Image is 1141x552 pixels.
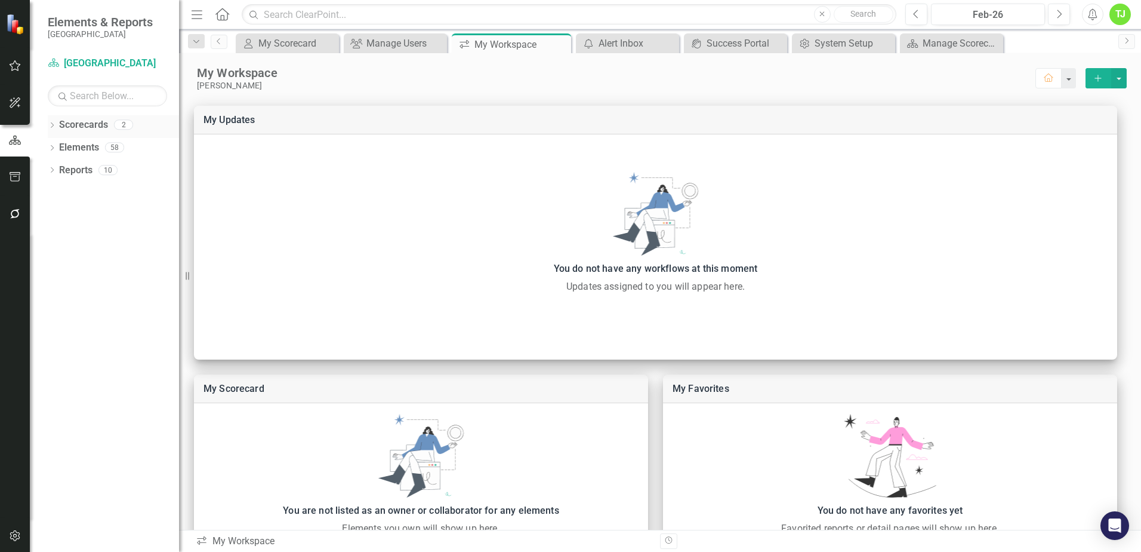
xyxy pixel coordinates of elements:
small: [GEOGRAPHIC_DATA] [48,29,153,39]
a: Manage Scorecards [903,36,1000,51]
button: Search [834,6,893,23]
button: TJ [1109,4,1131,25]
div: Feb-26 [935,8,1041,22]
div: You are not listed as an owner or collaborator for any elements [200,502,642,519]
div: Alert Inbox [599,36,676,51]
button: Feb-26 [931,4,1045,25]
a: My Scorecard [239,36,336,51]
div: System Setup [815,36,892,51]
div: My Workspace [196,535,651,548]
div: You do not have any workflows at this moment [200,260,1111,277]
a: System Setup [795,36,892,51]
div: Favorited reports or detail pages will show up here. [669,522,1111,536]
span: Elements & Reports [48,15,153,29]
div: Success Portal [707,36,784,51]
div: 2 [114,120,133,130]
a: My Scorecard [203,383,264,394]
div: My Scorecard [258,36,336,51]
a: [GEOGRAPHIC_DATA] [48,57,167,70]
button: select merge strategy [1111,68,1127,88]
a: My Updates [203,114,255,125]
div: split button [1086,68,1127,88]
div: My Workspace [197,65,1035,81]
div: Manage Scorecards [923,36,1000,51]
div: Elements you own will show up here. [200,522,642,536]
img: ClearPoint Strategy [6,14,27,35]
div: You do not have any favorites yet [669,502,1111,519]
div: 58 [105,143,124,153]
a: Alert Inbox [579,36,676,51]
div: Open Intercom Messenger [1100,511,1129,540]
a: Manage Users [347,36,444,51]
div: Manage Users [366,36,444,51]
a: My Favorites [673,383,729,394]
div: 10 [98,165,118,175]
span: Search [850,9,876,19]
a: Elements [59,141,99,155]
div: Updates assigned to you will appear here. [200,280,1111,294]
button: select merge strategy [1086,68,1111,88]
a: Success Portal [687,36,784,51]
a: Scorecards [59,118,108,132]
div: [PERSON_NAME] [197,81,1035,91]
input: Search Below... [48,85,167,106]
input: Search ClearPoint... [242,4,896,25]
a: Reports [59,164,92,177]
div: My Workspace [474,37,568,52]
